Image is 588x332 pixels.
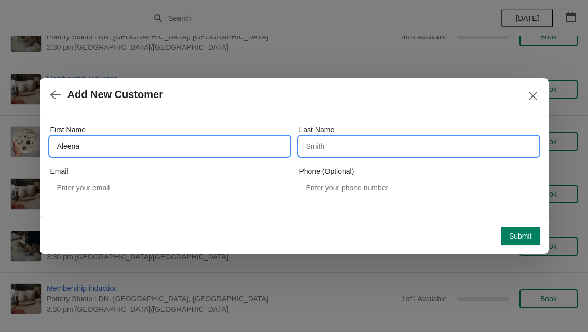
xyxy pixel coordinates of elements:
[299,166,354,176] label: Phone (Optional)
[299,125,335,135] label: Last Name
[501,227,540,245] button: Submit
[509,232,532,240] span: Submit
[299,137,538,156] input: Smith
[299,178,538,197] input: Enter your phone number
[50,125,86,135] label: First Name
[50,137,289,156] input: John
[524,87,542,105] button: Close
[67,89,163,101] h2: Add New Customer
[50,178,289,197] input: Enter your email
[50,166,69,176] label: Email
